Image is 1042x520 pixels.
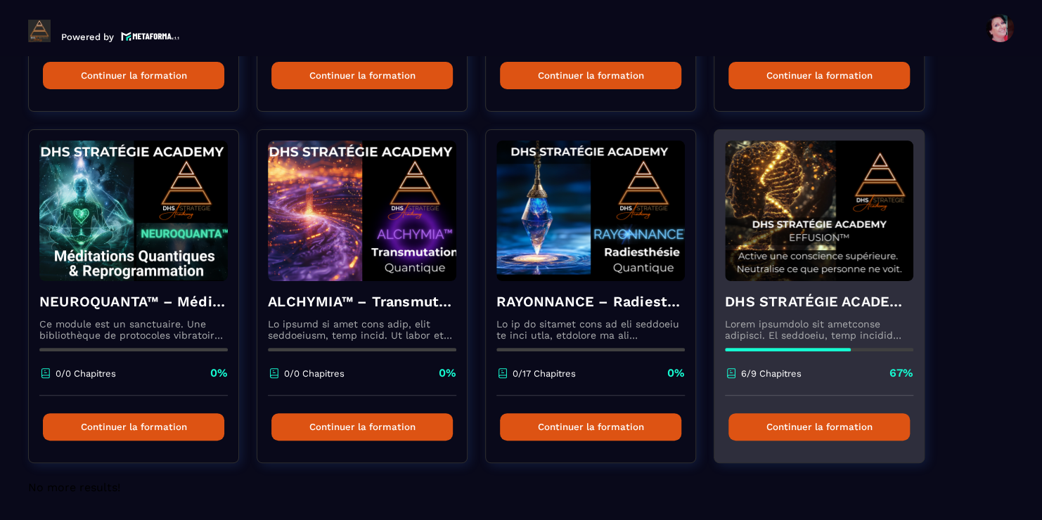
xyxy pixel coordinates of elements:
[439,365,456,381] p: 0%
[28,481,120,494] span: No more results!
[271,62,453,89] button: Continuer la formation
[28,129,257,481] a: formation-backgroundNEUROQUANTA™ – Méditations Quantiques de ReprogrammationCe module est un sanc...
[496,141,685,281] img: formation-background
[39,318,228,341] p: Ce module est un sanctuaire. Une bibliothèque de protocoles vibratoires, où chaque méditation agi...
[725,318,913,341] p: Lorem ipsumdolo sit ametconse adipisci. El seddoeiu, temp incidid utla et dolo ma aliqu enimadmi ...
[725,141,913,281] img: formation-background
[496,292,685,311] h4: RAYONNANCE – Radiesthésie Quantique™ - DHS Strategie Academy
[500,62,681,89] button: Continuer la formation
[284,368,345,379] p: 0/0 Chapitres
[496,318,685,341] p: Lo ip do sitamet cons ad eli seddoeiu te inci utla, etdolore ma ali enimadmin ve qui nostru ex ul...
[500,413,681,441] button: Continuer la formation
[889,365,913,381] p: 67%
[28,20,51,42] img: logo-branding
[667,365,685,381] p: 0%
[728,413,910,441] button: Continuer la formation
[61,32,114,42] p: Powered by
[121,30,180,42] img: logo
[39,141,228,281] img: formation-background
[56,368,116,379] p: 0/0 Chapitres
[271,413,453,441] button: Continuer la formation
[714,129,942,481] a: formation-backgroundDHS STRATÉGIE ACADEMY™ – EFFUSIONLorem ipsumdolo sit ametconse adipisci. El s...
[741,368,802,379] p: 6/9 Chapitres
[268,141,456,281] img: formation-background
[210,365,228,381] p: 0%
[485,129,714,481] a: formation-backgroundRAYONNANCE – Radiesthésie Quantique™ - DHS Strategie AcademyLo ip do sitamet ...
[513,368,576,379] p: 0/17 Chapitres
[39,292,228,311] h4: NEUROQUANTA™ – Méditations Quantiques de Reprogrammation
[43,62,224,89] button: Continuer la formation
[43,413,224,441] button: Continuer la formation
[257,129,485,481] a: formation-backgroundALCHYMIA™ – Transmutation QuantiqueLo ipsumd si amet cons adip, elit seddoeiu...
[268,318,456,341] p: Lo ipsumd si amet cons adip, elit seddoeiusm, temp incid. Ut labor et dolore mag aliquaenimad mi ...
[725,292,913,311] h4: DHS STRATÉGIE ACADEMY™ – EFFUSION
[728,62,910,89] button: Continuer la formation
[268,292,456,311] h4: ALCHYMIA™ – Transmutation Quantique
